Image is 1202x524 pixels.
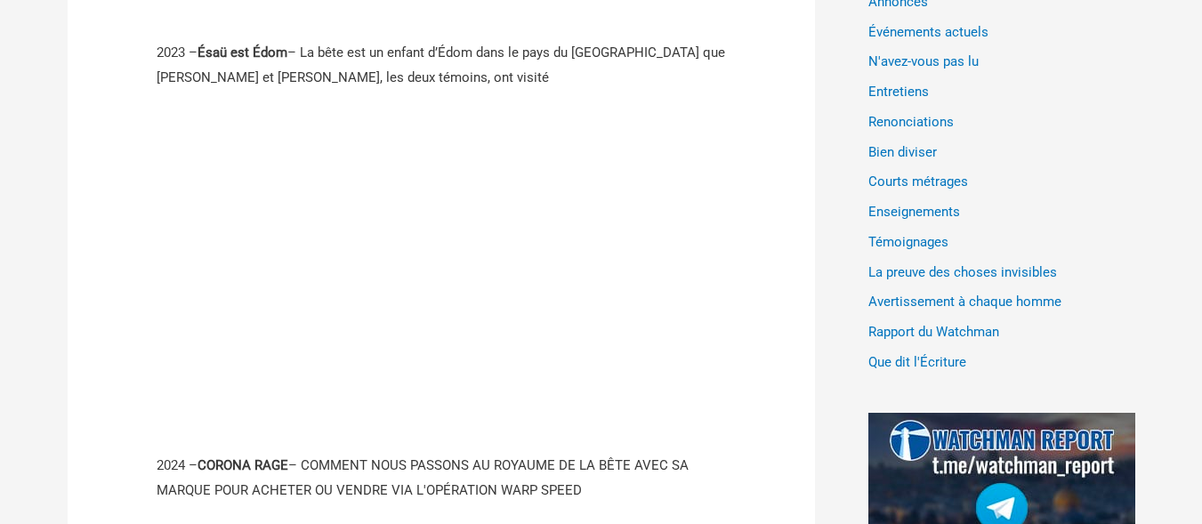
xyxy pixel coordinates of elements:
[868,173,968,189] a: Courts métrages
[868,84,929,100] a: Entretiens
[868,24,988,40] a: Événements actuels
[157,457,689,498] font: – COMMENT NOUS PASSONS AU ROYAUME DE LA BÊTE AVEC SA MARQUE POUR ACHETER OU VENDRE VIA L'OPÉRATIO...
[868,324,999,340] a: Rapport du Watchman
[868,53,979,69] a: N'avez-vous pas lu
[157,44,725,85] font: – La bête est un enfant d’Édom dans le pays du [GEOGRAPHIC_DATA] que [PERSON_NAME] et [PERSON_NAM...
[157,457,198,473] font: 2024 –
[868,204,960,220] a: Enseignements
[198,44,287,60] font: Ésaü est Édom
[868,114,954,130] a: Renonciations
[157,112,726,432] iframe: Ésaü est Édom (Un film sur la bête Mohammed ben Salmane)
[868,294,1061,310] a: Avertissement à chaque homme
[868,144,937,160] a: Bien diviser
[868,264,1057,280] a: La preuve des choses invisibles
[868,234,948,250] a: Témoignages
[198,457,288,473] font: CORONA RAGE
[868,354,966,370] a: Que dit l'Écriture
[157,44,198,60] font: 2023 –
